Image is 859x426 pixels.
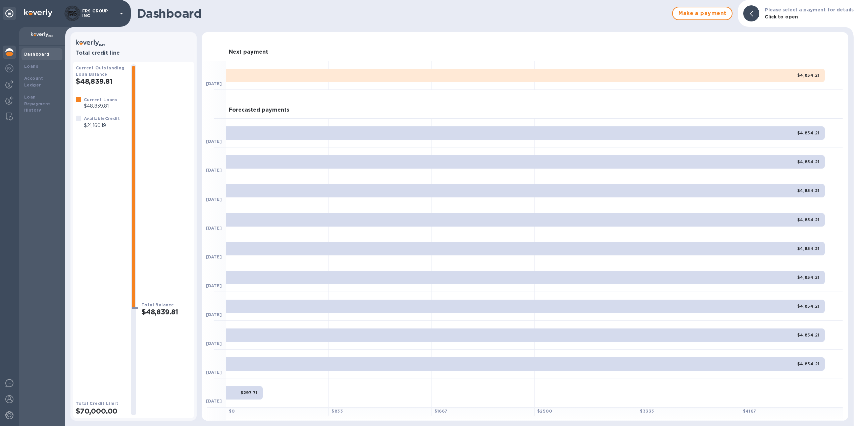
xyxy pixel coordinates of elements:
[206,341,222,346] b: [DATE]
[229,409,235,414] b: $ 0
[142,308,191,316] h2: $48,839.81
[206,226,222,231] b: [DATE]
[24,52,50,57] b: Dashboard
[640,409,654,414] b: $ 3333
[678,9,726,17] span: Make a payment
[241,390,258,395] b: $297.71
[206,81,222,86] b: [DATE]
[229,49,268,55] h3: Next payment
[537,409,552,414] b: $ 2500
[3,7,16,20] div: Unpin categories
[332,409,343,414] b: $ 833
[206,312,222,317] b: [DATE]
[797,304,820,309] b: $4,854.21
[206,197,222,202] b: [DATE]
[765,14,798,19] b: Click to open
[24,76,43,87] b: Account Ledger
[24,95,50,113] b: Loan Repayment History
[229,107,289,113] h3: Forecasted payments
[82,9,116,18] p: FRS GROUP INC
[797,159,820,164] b: $4,854.21
[84,103,117,110] p: $48,839.81
[797,217,820,222] b: $4,854.21
[206,139,222,144] b: [DATE]
[137,6,669,20] h1: Dashboard
[797,130,820,135] b: $4,854.21
[206,168,222,173] b: [DATE]
[84,116,120,121] b: Available Credit
[672,7,732,20] button: Make a payment
[5,64,13,72] img: Foreign exchange
[142,302,174,307] b: Total Balance
[797,332,820,338] b: $4,854.21
[76,65,125,77] b: Current Outstanding Loan Balance
[76,401,118,406] b: Total Credit Limit
[24,9,52,17] img: Logo
[797,361,820,366] b: $4,854.21
[76,77,125,85] h2: $48,839.81
[797,246,820,251] b: $4,854.21
[206,283,222,288] b: [DATE]
[84,97,117,102] b: Current Loans
[743,409,756,414] b: $ 4167
[206,399,222,404] b: [DATE]
[24,64,38,69] b: Loans
[797,188,820,193] b: $4,854.21
[76,407,125,415] h2: $70,000.00
[206,370,222,375] b: [DATE]
[76,50,191,56] h3: Total credit line
[84,122,120,129] p: $21,160.19
[797,275,820,280] b: $4,854.21
[797,73,820,78] b: $4,854.21
[206,254,222,259] b: [DATE]
[765,7,854,12] b: Please select a payment for details
[435,409,448,414] b: $ 1667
